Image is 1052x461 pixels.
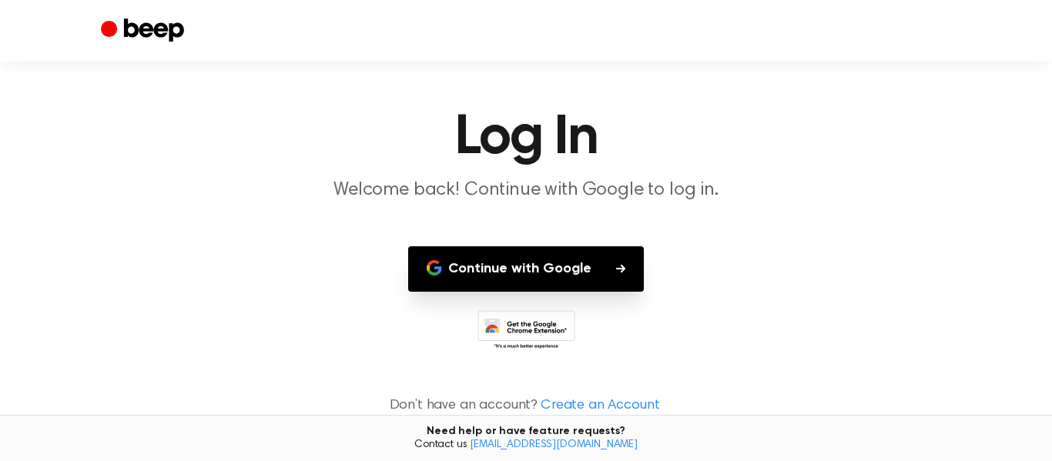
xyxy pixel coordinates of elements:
[9,439,1043,453] span: Contact us
[132,110,920,165] h1: Log In
[541,396,659,416] a: Create an Account
[18,396,1034,416] p: Don’t have an account?
[470,439,638,450] a: [EMAIL_ADDRESS][DOMAIN_NAME]
[230,178,822,203] p: Welcome back! Continue with Google to log in.
[101,16,188,46] a: Beep
[408,246,644,292] button: Continue with Google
